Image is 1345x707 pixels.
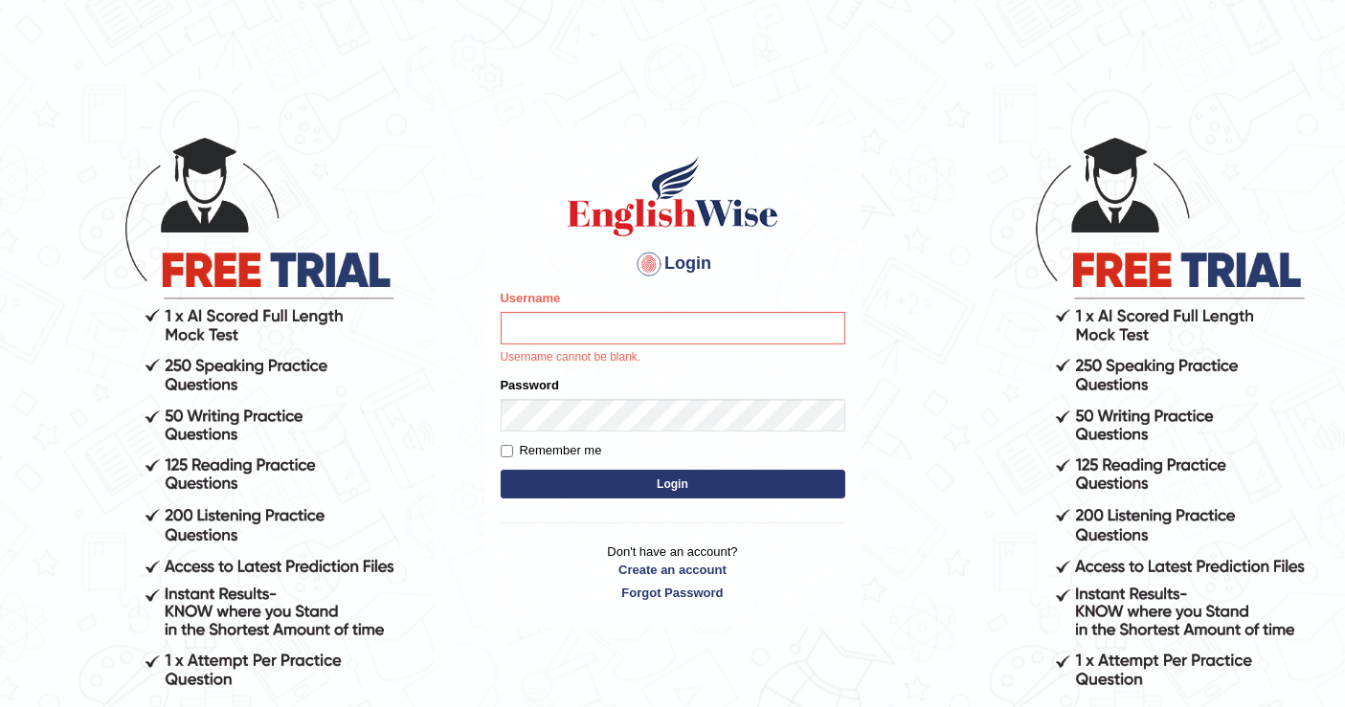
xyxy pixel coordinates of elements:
[564,153,782,239] img: Logo of English Wise sign in for intelligent practice with AI
[501,561,845,579] a: Create an account
[501,441,602,460] label: Remember me
[501,470,845,498] button: Login
[501,249,845,279] h4: Login
[501,445,513,457] input: Remember me
[501,584,845,602] a: Forgot Password
[501,542,845,602] p: Don't have an account?
[501,349,845,366] p: Username cannot be blank.
[501,289,561,307] label: Username
[501,376,559,394] label: Password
